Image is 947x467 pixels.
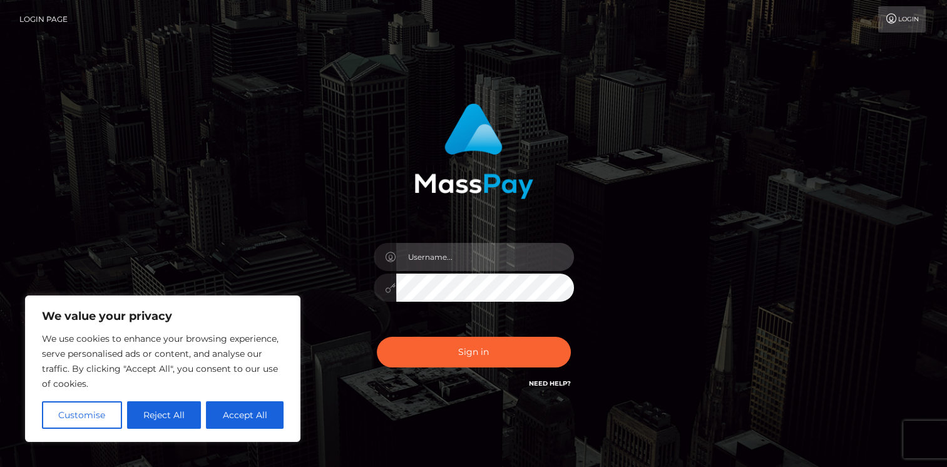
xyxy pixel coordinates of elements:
button: Customise [42,401,122,429]
a: Login [878,6,926,33]
p: We use cookies to enhance your browsing experience, serve personalised ads or content, and analys... [42,331,284,391]
button: Reject All [127,401,202,429]
p: We value your privacy [42,309,284,324]
a: Login Page [19,6,68,33]
input: Username... [396,243,574,271]
a: Need Help? [529,379,571,387]
button: Sign in [377,337,571,367]
img: MassPay Login [414,103,533,199]
div: We value your privacy [25,295,300,442]
button: Accept All [206,401,284,429]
